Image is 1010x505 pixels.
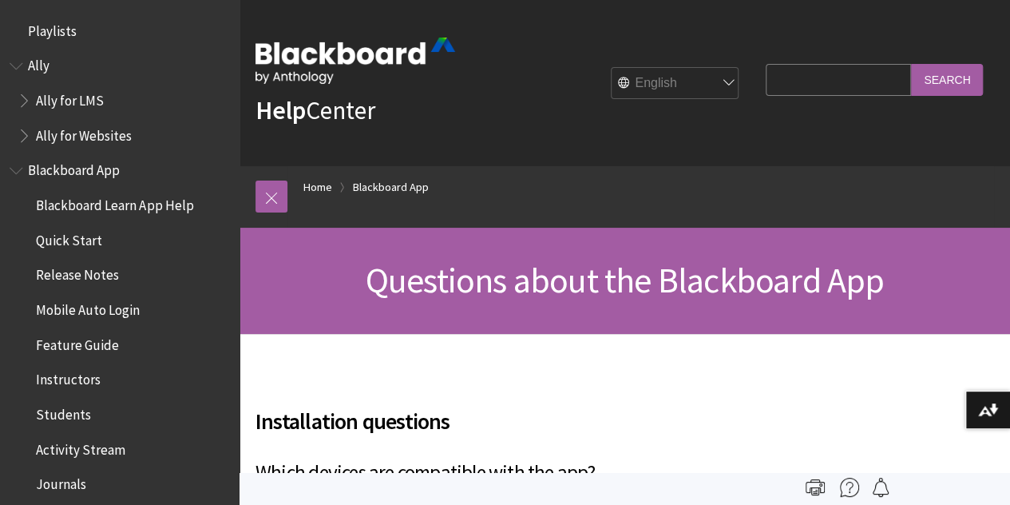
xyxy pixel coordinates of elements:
[840,478,859,497] img: More help
[871,478,890,497] img: Follow this page
[255,38,455,84] img: Blackboard by Anthology
[255,94,375,126] a: HelpCenter
[28,18,77,39] span: Playlists
[366,258,885,302] span: Questions about the Blackboard App
[10,53,230,149] nav: Book outline for Anthology Ally Help
[36,192,193,213] span: Blackboard Learn App Help
[612,68,739,100] select: Site Language Selector
[10,18,230,45] nav: Book outline for Playlists
[36,87,104,109] span: Ally for LMS
[36,262,119,284] span: Release Notes
[911,64,983,95] input: Search
[255,94,306,126] strong: Help
[28,53,50,74] span: Ally
[36,401,91,423] span: Students
[353,177,429,197] a: Blackboard App
[36,122,132,144] span: Ally for Websites
[806,478,825,497] img: Print
[303,177,332,197] a: Home
[36,332,119,353] span: Feature Guide
[36,367,101,388] span: Instructors
[36,296,140,318] span: Mobile Auto Login
[36,227,102,249] span: Quick Start
[36,471,86,493] span: Journals
[28,157,120,179] span: Blackboard App
[255,404,758,438] span: Installation questions
[36,436,125,458] span: Activity Stream
[255,458,758,488] h3: Which devices are compatible with the app?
